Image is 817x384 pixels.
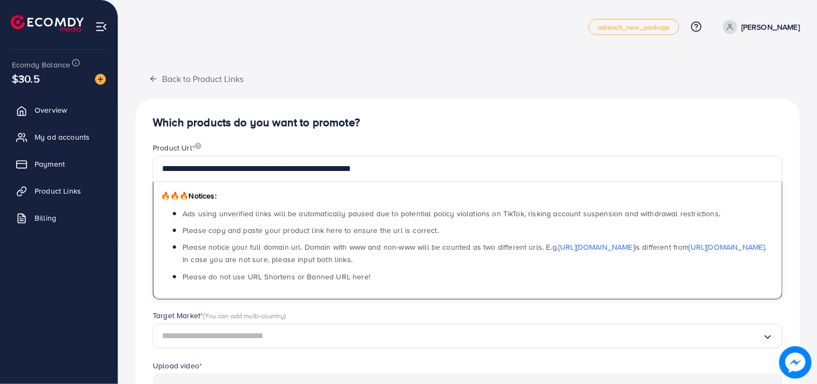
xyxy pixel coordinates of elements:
a: Billing [8,207,110,229]
span: Product Links [35,186,81,196]
a: adreach_new_package [589,19,679,35]
span: Ads using unverified links will be automatically paused due to potential policy violations on Tik... [183,208,720,219]
span: Payment [35,159,65,169]
img: image [195,142,201,149]
a: [PERSON_NAME] [719,20,800,34]
label: Target Market [153,310,286,321]
span: Ecomdy Balance [12,59,70,70]
span: Overview [35,105,67,115]
span: adreach_new_package [598,24,670,31]
a: [URL][DOMAIN_NAME] [689,242,765,252]
p: [PERSON_NAME] [741,20,800,33]
span: Notices: [161,190,217,201]
a: My ad accounts [8,126,110,148]
a: [URL][DOMAIN_NAME] [558,242,634,252]
input: Search for option [162,328,762,345]
label: Product Url [153,142,201,153]
img: image [95,74,106,85]
span: Please do not use URL Shortens or Banned URL here! [183,271,370,282]
img: logo [11,15,84,32]
label: Upload video [153,360,202,371]
button: Back to Product Links [136,67,257,90]
span: 🔥🔥🔥 [161,190,188,201]
img: menu [95,20,107,33]
span: My ad accounts [35,132,90,142]
div: Search for option [153,324,782,349]
a: Payment [8,153,110,175]
span: Please copy and paste your product link here to ensure the url is correct. [183,225,439,236]
span: Please notice your full domain url. Domain with www and non-www will be counted as two different ... [183,242,767,265]
a: Product Links [8,180,110,202]
span: (You can add multi-country) [203,311,286,320]
a: Overview [8,99,110,121]
span: $30.5 [12,71,40,86]
span: Billing [35,212,56,223]
img: image [779,346,812,379]
h4: Which products do you want to promote? [153,116,782,129]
